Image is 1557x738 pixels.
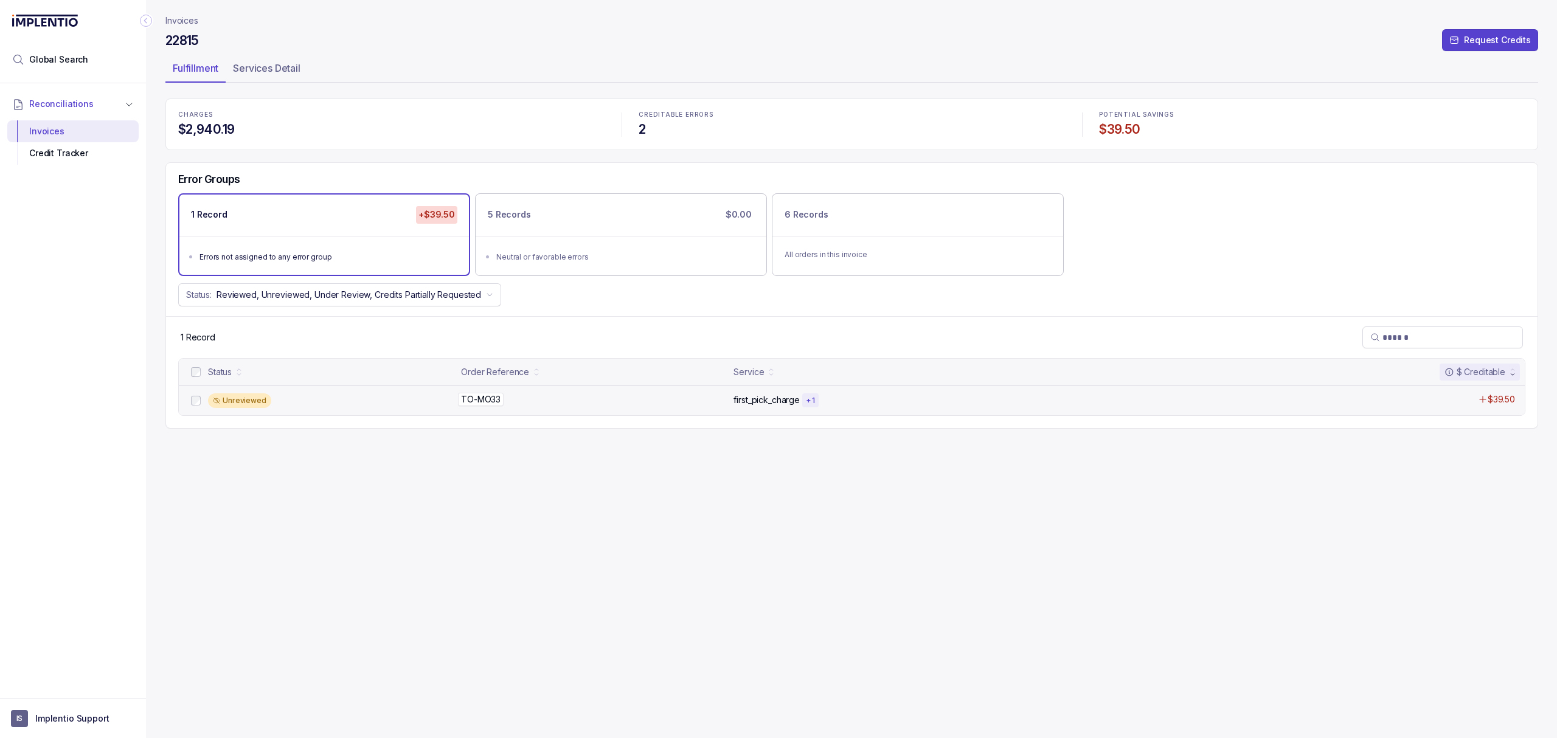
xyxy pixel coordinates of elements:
div: Service [733,366,764,378]
div: Credit Tracker [17,142,129,164]
h4: 2 [639,121,1065,138]
h4: $39.50 [1099,121,1525,138]
button: Reconciliations [7,91,139,117]
p: 1 Record [181,331,215,343]
div: Errors not assigned to any error group [199,251,456,263]
li: Tab Fulfillment [165,58,226,83]
div: Invoices [17,120,129,142]
p: Implentio Support [35,712,109,725]
p: 6 Records [785,209,828,221]
p: 5 Records [488,209,531,221]
div: Status [208,366,232,378]
button: Status:Reviewed, Unreviewed, Under Review, Credits Partially Requested [178,283,501,306]
ul: Tab Group [165,58,1538,83]
div: Collapse Icon [139,13,153,28]
p: Status: [186,289,212,301]
p: + 1 [806,396,815,405]
div: $ Creditable [1444,366,1505,378]
nav: breadcrumb [165,15,198,27]
button: Request Credits [1442,29,1538,51]
div: Remaining page entries [181,331,215,343]
input: checkbox-checkbox [191,396,201,405]
div: Unreviewed [208,393,271,408]
div: Order Reference [461,366,529,378]
span: Global Search [29,53,88,66]
li: Tab Services Detail [226,58,308,83]
p: Services Detail [233,61,300,75]
p: CREDITABLE ERRORS [639,111,1065,119]
p: 1 Record [191,209,227,221]
p: +$39.50 [416,206,457,223]
h4: 22815 [165,32,199,49]
p: first_pick_charge [733,394,800,406]
input: checkbox-checkbox [191,367,201,377]
div: Neutral or favorable errors [496,251,753,263]
p: $0.00 [723,206,754,223]
a: Invoices [165,15,198,27]
p: POTENTIAL SAVINGS [1099,111,1525,119]
p: Request Credits [1464,34,1531,46]
p: CHARGES [178,111,605,119]
div: Reconciliations [7,118,139,167]
p: Reviewed, Unreviewed, Under Review, Credits Partially Requested [217,289,481,301]
h4: $2,940.19 [178,121,605,138]
p: All orders in this invoice [785,249,1051,261]
p: Fulfillment [173,61,218,75]
span: Reconciliations [29,98,94,110]
span: User initials [11,710,28,727]
p: TO-MO33 [458,393,504,406]
p: $39.50 [1488,393,1515,405]
h5: Error Groups [178,173,240,186]
button: User initialsImplentio Support [11,710,135,727]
